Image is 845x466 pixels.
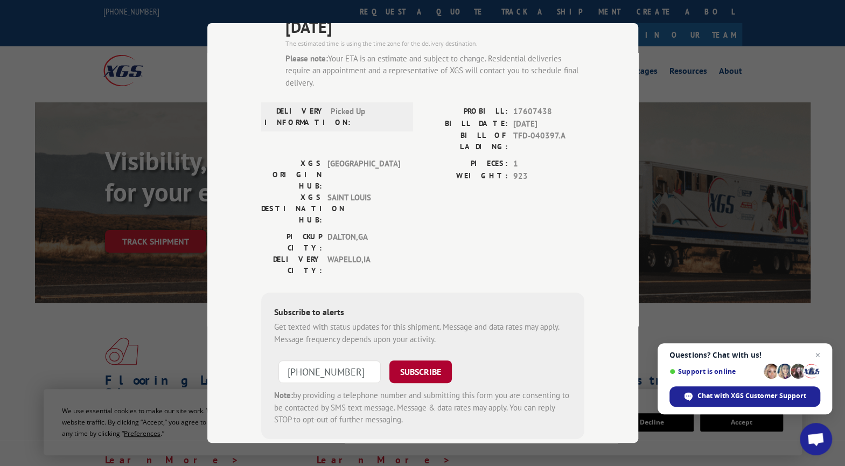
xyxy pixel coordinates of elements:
label: XGS DESTINATION HUB: [261,192,322,226]
div: Open chat [800,423,832,455]
label: BILL OF LADING: [423,130,508,152]
div: Subscribe to alerts [274,305,571,321]
span: [DATE] [513,118,584,130]
div: Chat with XGS Customer Support [669,386,820,407]
span: Chat with XGS Customer Support [697,391,806,401]
span: 923 [513,170,584,183]
label: BILL DATE: [423,118,508,130]
label: DELIVERY CITY: [261,254,322,276]
strong: Please note: [285,53,328,64]
label: DELIVERY INFORMATION: [264,106,325,128]
div: Get texted with status updates for this shipment. Message and data rates may apply. Message frequ... [274,321,571,345]
span: 1 [513,158,584,170]
span: Picked Up [331,106,403,128]
div: by providing a telephone number and submitting this form you are consenting to be contacted by SM... [274,390,571,426]
span: Support is online [669,367,760,375]
input: Phone Number [278,360,381,383]
div: The estimated time is using the time zone for the delivery destination. [285,39,584,48]
span: [DATE] [285,15,584,39]
span: Questions? Chat with us! [669,351,820,359]
strong: Note: [274,390,293,400]
label: WEIGHT: [423,170,508,183]
span: Close chat [811,349,824,361]
span: SAINT LOUIS [327,192,400,226]
span: WAPELLO , IA [327,254,400,276]
span: [GEOGRAPHIC_DATA] [327,158,400,192]
label: PIECES: [423,158,508,170]
button: SUBSCRIBE [389,360,452,383]
span: TFD-040397.A [513,130,584,152]
span: DALTON , GA [327,231,400,254]
span: 17607438 [513,106,584,118]
label: XGS ORIGIN HUB: [261,158,322,192]
div: Your ETA is an estimate and subject to change. Residential deliveries require an appointment and ... [285,53,584,89]
label: PICKUP CITY: [261,231,322,254]
label: PROBILL: [423,106,508,118]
